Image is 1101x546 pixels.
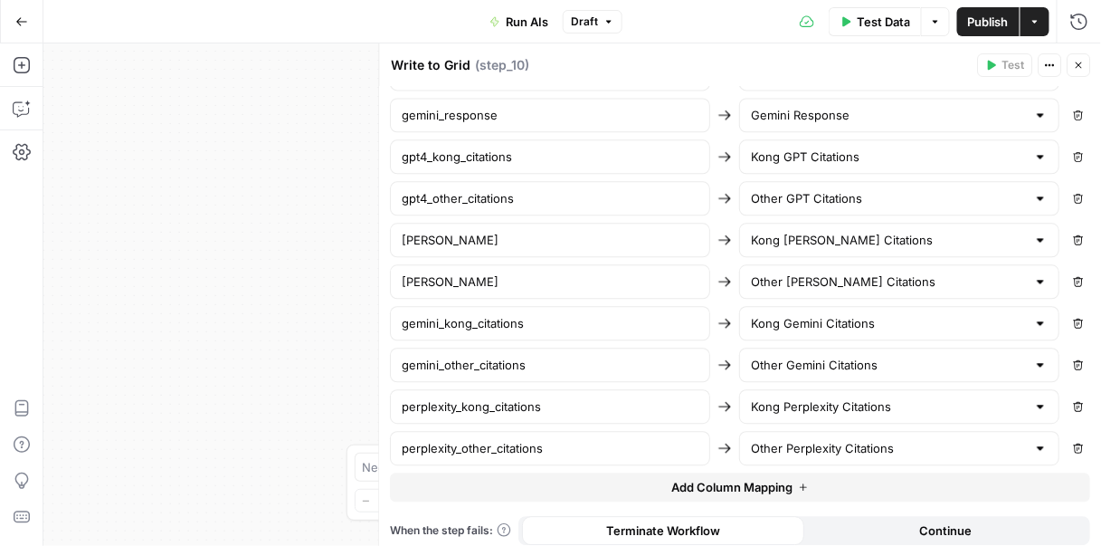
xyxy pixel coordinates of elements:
span: Add Column Mapping [672,478,793,496]
span: Test Data [857,13,910,31]
span: Publish [968,13,1009,31]
input: Other Claude Citations [752,273,1027,291]
input: Other Perplexity Citations [752,439,1027,457]
button: Test [978,53,1033,77]
input: Other GPT Citations [752,189,1027,207]
textarea: Write to Grid [392,56,471,74]
span: Run AIs [506,13,548,31]
button: Add Column Mapping [391,473,1091,502]
button: Run AIs [479,7,559,36]
input: Kong Claude Citations [752,231,1027,249]
input: Kong Gemini Citations [752,314,1027,332]
span: Draft [571,14,598,30]
input: Kong GPT Citations [752,148,1027,166]
span: ( step_10 ) [476,56,530,74]
span: Test [1002,57,1025,73]
button: Draft [563,10,622,34]
button: Publish [957,7,1020,36]
input: Kong Perplexity Citations [752,398,1027,416]
a: When the step fails: [391,522,512,539]
button: Test Data [829,7,921,36]
button: Continue [805,516,1087,545]
input: Gemini Response [752,106,1027,124]
span: Continue [920,522,973,540]
span: Terminate Workflow [607,522,721,540]
input: Other Gemini Citations [752,356,1027,374]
